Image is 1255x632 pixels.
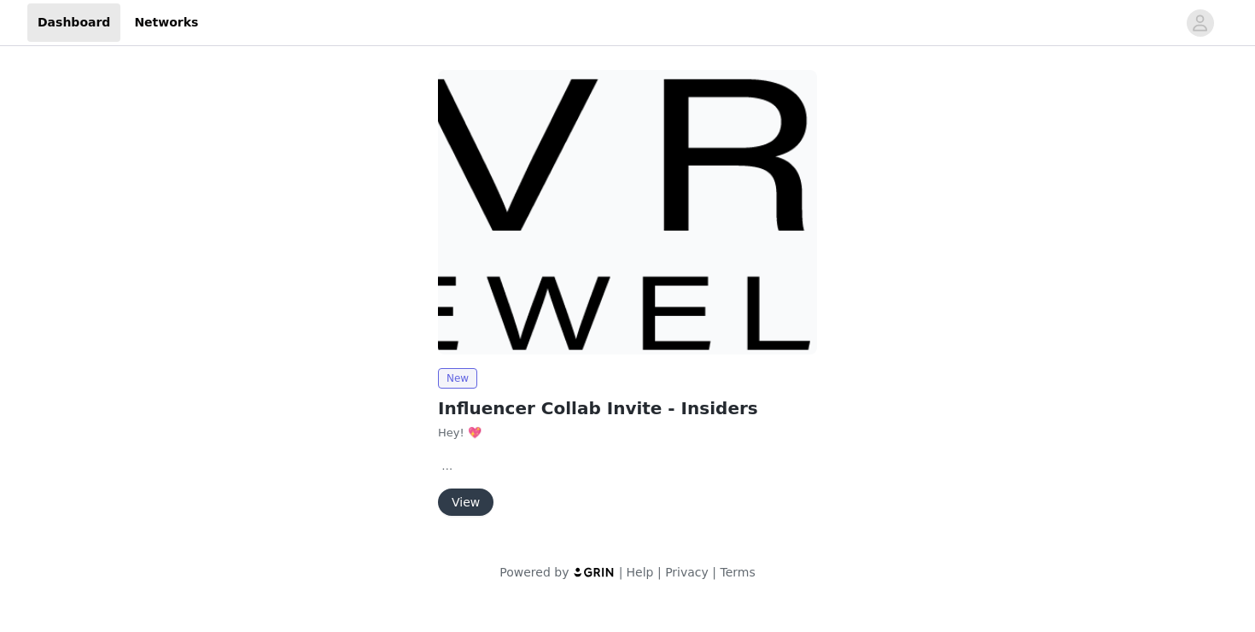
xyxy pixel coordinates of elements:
a: Help [627,565,654,579]
span: | [712,565,716,579]
a: Privacy [665,565,709,579]
a: Networks [124,3,208,42]
span: | [657,565,662,579]
div: avatar [1192,9,1208,37]
a: Dashboard [27,3,120,42]
span: | [619,565,623,579]
a: Terms [720,565,755,579]
p: Hey! 💖 [438,424,817,442]
img: Evry Jewels [438,70,817,354]
a: View [438,496,493,509]
img: logo [573,566,616,577]
span: Powered by [499,565,569,579]
h2: Influencer Collab Invite - Insiders [438,395,817,421]
span: New [438,368,477,389]
button: View [438,489,493,516]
